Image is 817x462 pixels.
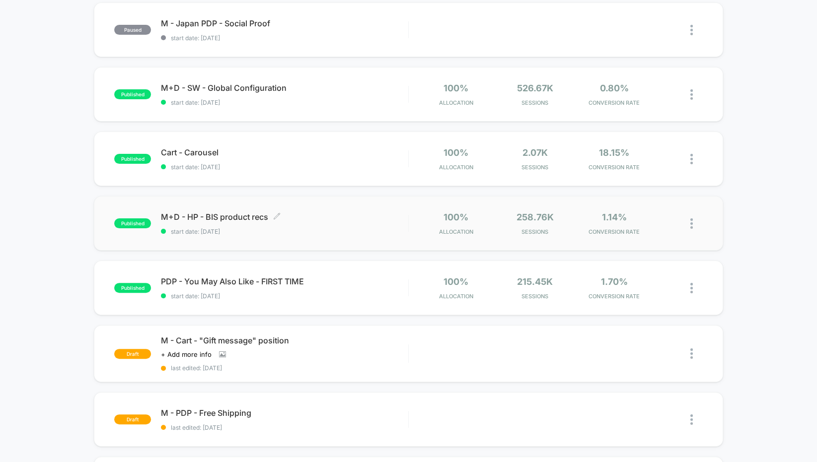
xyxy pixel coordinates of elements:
span: CONVERSION RATE [577,293,651,300]
span: CONVERSION RATE [577,99,651,106]
img: close [690,414,693,425]
span: last edited: [DATE] [161,424,408,431]
span: 2.07k [522,147,548,158]
span: 1.70% [601,276,628,287]
span: CONVERSION RATE [577,164,651,171]
span: M+D - SW - Global Configuration [161,83,408,93]
span: start date: [DATE] [161,99,408,106]
img: close [690,25,693,35]
span: 100% [444,83,468,93]
span: paused [114,25,151,35]
span: 526.67k [517,83,553,93]
span: draft [114,414,151,424]
span: 0.80% [600,83,629,93]
img: close [690,154,693,164]
img: close [690,283,693,293]
span: Allocation [439,293,473,300]
img: close [690,348,693,359]
span: M+D - HP - BIS product recs [161,212,408,222]
span: 100% [444,212,468,222]
span: draft [114,349,151,359]
span: last edited: [DATE] [161,364,408,372]
span: start date: [DATE] [161,228,408,235]
span: Sessions [498,99,572,106]
span: Allocation [439,228,473,235]
span: published [114,89,151,99]
span: start date: [DATE] [161,292,408,300]
span: PDP - You May Also Like - FIRST TIME [161,276,408,286]
span: 1.14% [602,212,627,222]
span: 100% [444,276,468,287]
span: M - Japan PDP - Social Proof [161,18,408,28]
img: close [690,218,693,229]
span: CONVERSION RATE [577,228,651,235]
span: published [114,283,151,293]
span: published [114,218,151,228]
img: close [690,89,693,100]
span: Sessions [498,293,572,300]
span: start date: [DATE] [161,163,408,171]
span: + Add more info [161,350,212,358]
span: 100% [444,147,468,158]
span: Allocation [439,164,473,171]
span: Sessions [498,164,572,171]
span: start date: [DATE] [161,34,408,42]
span: M - PDP - Free Shipping [161,408,408,418]
span: 215.45k [517,276,553,287]
span: 18.15% [599,147,629,158]
span: Allocation [439,99,473,106]
span: Cart - Carousel [161,147,408,157]
span: M - Cart - "Gift message" position [161,335,408,345]
span: published [114,154,151,164]
span: 258.76k [517,212,554,222]
span: Sessions [498,228,572,235]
